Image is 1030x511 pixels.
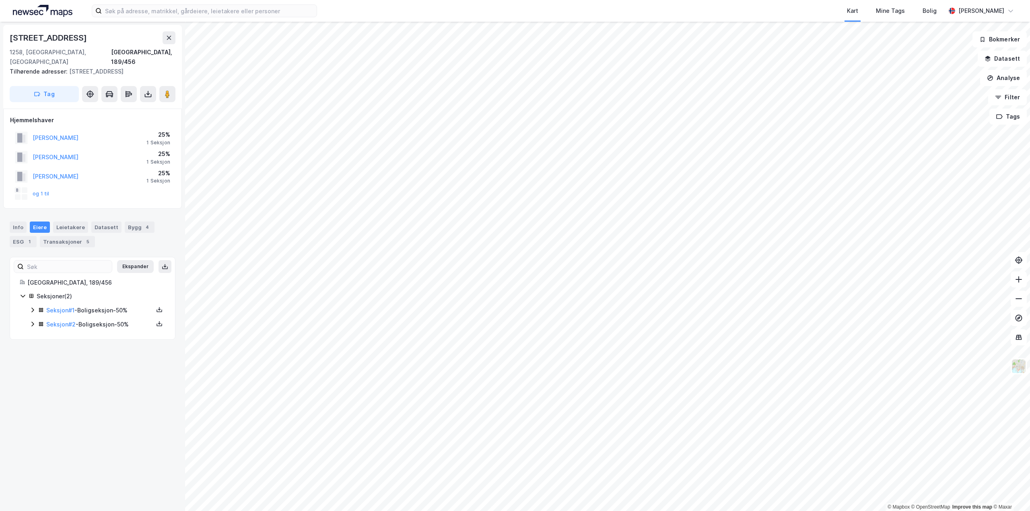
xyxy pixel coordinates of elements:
[146,159,170,165] div: 1 Seksjon
[847,6,858,16] div: Kart
[10,222,27,233] div: Info
[102,5,317,17] input: Søk på adresse, matrikkel, gårdeiere, leietakere eller personer
[978,51,1027,67] button: Datasett
[972,31,1027,47] button: Bokmerker
[25,238,33,246] div: 1
[988,89,1027,105] button: Filter
[27,278,165,287] div: [GEOGRAPHIC_DATA], 189/456
[888,504,910,510] a: Mapbox
[46,320,153,329] div: - Boligseksjon - 50%
[10,68,69,75] span: Tilhørende adresser:
[990,472,1030,511] div: Kontrollprogram for chat
[958,6,1004,16] div: [PERSON_NAME]
[1011,359,1026,374] img: Z
[53,222,88,233] div: Leietakere
[84,238,92,246] div: 5
[911,504,950,510] a: OpenStreetMap
[46,307,74,314] a: Seksjon#1
[146,149,170,159] div: 25%
[24,261,112,273] input: Søk
[10,47,111,67] div: 1258, [GEOGRAPHIC_DATA], [GEOGRAPHIC_DATA]
[923,6,937,16] div: Bolig
[989,109,1027,125] button: Tags
[40,236,95,247] div: Transaksjoner
[46,321,76,328] a: Seksjon#2
[146,130,170,140] div: 25%
[143,223,151,231] div: 4
[46,306,153,315] div: - Boligseksjon - 50%
[10,115,175,125] div: Hjemmelshaver
[146,140,170,146] div: 1 Seksjon
[10,86,79,102] button: Tag
[146,168,170,178] div: 25%
[13,5,72,17] img: logo.a4113a55bc3d86da70a041830d287a7e.svg
[10,31,89,44] div: [STREET_ADDRESS]
[952,504,992,510] a: Improve this map
[876,6,905,16] div: Mine Tags
[111,47,175,67] div: [GEOGRAPHIC_DATA], 189/456
[10,236,37,247] div: ESG
[990,472,1030,511] iframe: Chat Widget
[10,67,169,76] div: [STREET_ADDRESS]
[146,178,170,184] div: 1 Seksjon
[37,291,165,301] div: Seksjoner ( 2 )
[117,260,154,273] button: Ekspander
[125,222,154,233] div: Bygg
[30,222,50,233] div: Eiere
[980,70,1027,86] button: Analyse
[91,222,122,233] div: Datasett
